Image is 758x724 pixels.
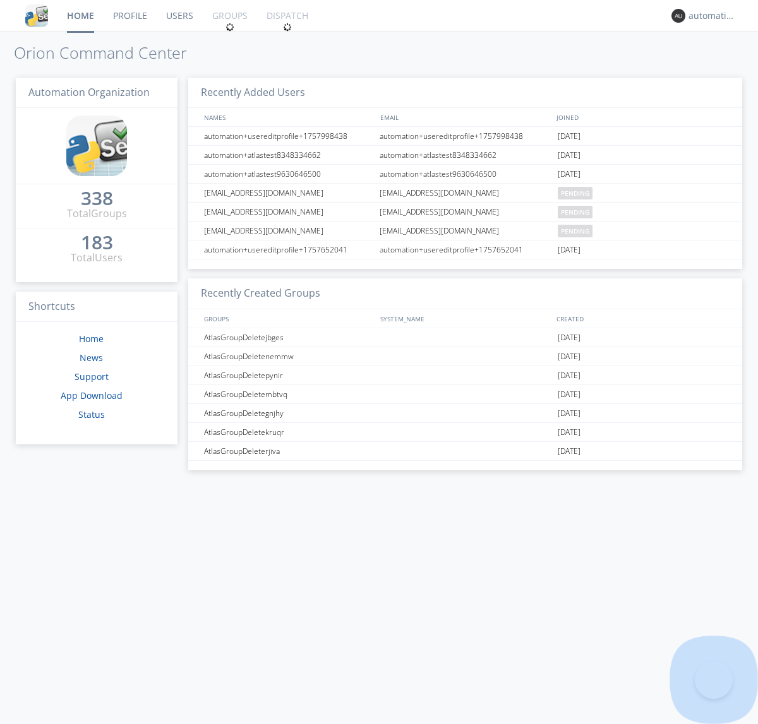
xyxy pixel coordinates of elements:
[201,404,376,422] div: AtlasGroupDeletegnjhy
[558,240,581,259] span: [DATE]
[558,423,581,442] span: [DATE]
[201,328,376,347] div: AtlasGroupDeletejbges
[80,352,103,364] a: News
[188,184,742,203] a: [EMAIL_ADDRESS][DOMAIN_NAME][EMAIL_ADDRESS][DOMAIN_NAME]pending
[558,165,581,184] span: [DATE]
[558,442,581,461] span: [DATE]
[376,222,555,240] div: [EMAIL_ADDRESS][DOMAIN_NAME]
[201,127,376,145] div: automation+usereditprofile+1757998438
[553,108,730,126] div: JOINED
[201,423,376,441] div: AtlasGroupDeletekruqr
[201,203,376,221] div: [EMAIL_ADDRESS][DOMAIN_NAME]
[188,146,742,165] a: automation+atlastest8348334662automation+atlastest8348334662[DATE]
[16,292,177,323] h3: Shortcuts
[558,146,581,165] span: [DATE]
[66,116,127,176] img: cddb5a64eb264b2086981ab96f4c1ba7
[558,347,581,366] span: [DATE]
[188,240,742,259] a: automation+usereditprofile+1757652041automation+usereditprofile+1757652041[DATE]
[671,9,685,23] img: 373638.png
[188,203,742,222] a: [EMAIL_ADDRESS][DOMAIN_NAME][EMAIL_ADDRESS][DOMAIN_NAME]pending
[201,165,376,183] div: automation+atlastest9630646500
[201,240,376,259] div: automation+usereditprofile+1757652041
[188,423,742,442] a: AtlasGroupDeletekruqr[DATE]
[376,146,555,164] div: automation+atlastest8348334662
[28,85,150,99] span: Automation Organization
[376,165,555,183] div: automation+atlastest9630646500
[81,236,113,251] a: 183
[201,385,376,403] div: AtlasGroupDeletembtvq
[188,78,742,109] h3: Recently Added Users
[188,366,742,385] a: AtlasGroupDeletepynir[DATE]
[558,225,593,237] span: pending
[376,127,555,145] div: automation+usereditprofile+1757998438
[558,366,581,385] span: [DATE]
[376,184,555,202] div: [EMAIL_ADDRESS][DOMAIN_NAME]
[558,206,593,218] span: pending
[201,366,376,384] div: AtlasGroupDeletepynir
[188,404,742,423] a: AtlasGroupDeletegnjhy[DATE]
[201,108,374,126] div: NAMES
[188,385,742,404] a: AtlasGroupDeletembtvq[DATE]
[201,442,376,460] div: AtlasGroupDeleterjiva
[558,404,581,423] span: [DATE]
[201,222,376,240] div: [EMAIL_ADDRESS][DOMAIN_NAME]
[283,23,292,32] img: spin.svg
[558,385,581,404] span: [DATE]
[201,146,376,164] div: automation+atlastest8348334662
[188,165,742,184] a: automation+atlastest9630646500automation+atlastest9630646500[DATE]
[558,127,581,146] span: [DATE]
[188,278,742,309] h3: Recently Created Groups
[81,192,113,205] div: 338
[376,203,555,221] div: [EMAIL_ADDRESS][DOMAIN_NAME]
[188,442,742,461] a: AtlasGroupDeleterjiva[DATE]
[201,309,374,328] div: GROUPS
[67,206,127,221] div: Total Groups
[61,389,123,401] a: App Download
[71,251,123,265] div: Total Users
[226,23,234,32] img: spin.svg
[188,222,742,240] a: [EMAIL_ADDRESS][DOMAIN_NAME][EMAIL_ADDRESS][DOMAIN_NAME]pending
[201,347,376,365] div: AtlasGroupDeletenemmw
[201,184,376,202] div: [EMAIL_ADDRESS][DOMAIN_NAME]
[25,4,48,27] img: cddb5a64eb264b2086981ab96f4c1ba7
[81,236,113,249] div: 183
[188,328,742,347] a: AtlasGroupDeletejbges[DATE]
[188,127,742,146] a: automation+usereditprofile+1757998438automation+usereditprofile+1757998438[DATE]
[553,309,730,328] div: CREATED
[75,371,109,383] a: Support
[558,328,581,347] span: [DATE]
[376,240,555,259] div: automation+usereditprofile+1757652041
[78,408,105,420] a: Status
[377,108,553,126] div: EMAIL
[79,333,104,345] a: Home
[558,187,593,199] span: pending
[695,661,733,699] iframe: Toggle Customer Support
[81,192,113,206] a: 338
[188,347,742,366] a: AtlasGroupDeletenemmw[DATE]
[377,309,553,328] div: SYSTEM_NAME
[689,9,736,22] div: automation+atlas0003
